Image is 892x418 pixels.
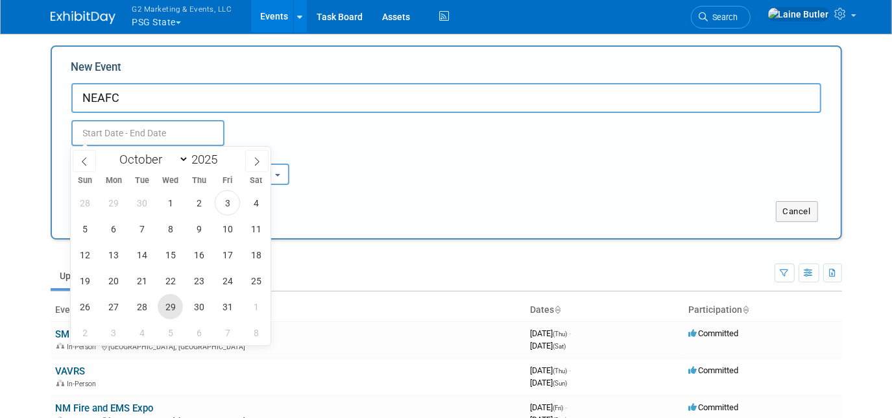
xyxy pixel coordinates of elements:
span: October 19, 2025 [73,268,98,293]
span: September 29, 2025 [101,190,127,215]
span: October 24, 2025 [215,268,240,293]
div: Attendance / Format: [71,146,182,163]
span: Sun [71,177,99,185]
img: In-Person Event [56,343,64,349]
img: ExhibitDay [51,11,115,24]
span: [DATE] [531,402,568,412]
div: Participation: [201,146,311,163]
span: November 5, 2025 [158,320,183,345]
a: SMEMSIC [56,328,99,340]
span: November 2, 2025 [73,320,98,345]
span: - [566,402,568,412]
span: [DATE] [531,378,568,387]
span: October 6, 2025 [101,216,127,241]
span: G2 Marketing & Events, LLC [132,2,232,16]
span: October 9, 2025 [186,216,211,241]
input: Year [189,152,228,167]
th: Participation [684,299,842,321]
span: October 11, 2025 [243,216,269,241]
span: October 16, 2025 [186,242,211,267]
span: In-Person [67,380,101,388]
input: Name of Trade Show / Conference [71,83,821,113]
th: Dates [525,299,684,321]
span: October 25, 2025 [243,268,269,293]
span: - [570,365,572,375]
span: [DATE] [531,328,572,338]
span: (Thu) [553,367,568,375]
span: October 3, 2025 [215,190,240,215]
img: In-Person Event [56,380,64,386]
span: October 10, 2025 [215,216,240,241]
span: Fri [213,177,242,185]
span: (Sat) [553,343,566,350]
span: October 7, 2025 [130,216,155,241]
span: November 6, 2025 [186,320,211,345]
span: (Fri) [553,404,564,412]
div: [GEOGRAPHIC_DATA], [GEOGRAPHIC_DATA] [56,341,520,351]
span: October 22, 2025 [158,268,183,293]
span: October 20, 2025 [101,268,127,293]
span: Tue [128,177,156,185]
span: October 5, 2025 [73,216,98,241]
span: Committed [689,328,739,338]
span: (Sun) [553,380,568,387]
a: VAVRS [56,365,86,377]
span: October 21, 2025 [130,268,155,293]
span: October 2, 2025 [186,190,211,215]
span: October 14, 2025 [130,242,155,267]
span: October 27, 2025 [101,294,127,319]
a: Search [691,6,751,29]
a: Sort by Participation Type [743,304,749,315]
span: Committed [689,365,739,375]
span: October 4, 2025 [243,190,269,215]
span: October 8, 2025 [158,216,183,241]
span: October 30, 2025 [186,294,211,319]
span: October 13, 2025 [101,242,127,267]
span: October 23, 2025 [186,268,211,293]
span: November 7, 2025 [215,320,240,345]
span: Committed [689,402,739,412]
span: - [570,328,572,338]
span: November 8, 2025 [243,320,269,345]
select: Month [114,151,189,167]
a: Upcoming11 [51,264,127,288]
span: Thu [185,177,213,185]
span: In-Person [67,343,101,351]
span: November 3, 2025 [101,320,127,345]
span: Mon [99,177,128,185]
span: October 12, 2025 [73,242,98,267]
a: Sort by Start Date [555,304,561,315]
span: [DATE] [531,341,566,350]
span: October 29, 2025 [158,294,183,319]
th: Event [51,299,525,321]
span: November 4, 2025 [130,320,155,345]
span: October 17, 2025 [215,242,240,267]
span: October 15, 2025 [158,242,183,267]
span: Search [708,12,738,22]
span: Wed [156,177,185,185]
span: October 18, 2025 [243,242,269,267]
span: (Thu) [553,330,568,338]
span: Sat [242,177,271,185]
span: [DATE] [531,365,572,375]
span: October 1, 2025 [158,190,183,215]
span: October 26, 2025 [73,294,98,319]
a: NM Fire and EMS Expo [56,402,154,414]
span: November 1, 2025 [243,294,269,319]
span: September 28, 2025 [73,190,98,215]
span: October 28, 2025 [130,294,155,319]
img: Laine Butler [767,7,830,21]
span: September 30, 2025 [130,190,155,215]
span: October 31, 2025 [215,294,240,319]
label: New Event [71,60,122,80]
button: Cancel [776,201,818,222]
input: Start Date - End Date [71,120,224,146]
